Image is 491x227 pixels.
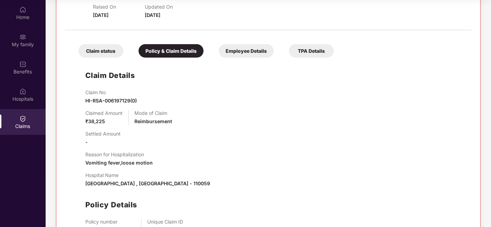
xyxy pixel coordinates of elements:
p: Settled Amount [85,131,121,137]
span: - [85,139,88,145]
p: Claimed Amount [85,110,123,116]
p: Unique Claim ID [147,219,199,225]
span: [DATE] [145,12,160,18]
span: Reimbursement [134,118,172,124]
p: Mode of Claim [134,110,172,116]
h1: Claim Details [85,70,135,81]
p: Policy number [85,219,135,225]
p: Raised On [93,4,145,10]
div: Claim status [78,44,123,58]
div: TPA Details [289,44,334,58]
span: Vomiting fever,loose motion [85,160,153,166]
p: Hospital Name [85,172,210,178]
p: Claim No [85,89,137,95]
div: Employee Details [219,44,274,58]
span: HI-RSA-006197129(0) [85,98,137,103]
div: Policy & Claim Details [139,44,204,58]
span: [GEOGRAPHIC_DATA] , [GEOGRAPHIC_DATA] - 110059 [85,180,210,186]
span: [DATE] [93,12,108,18]
span: ₹38,225 [85,118,105,124]
p: Reason for Hospitalization [85,151,153,157]
img: svg+xml;base64,PHN2ZyBpZD0iSG9tZSIgeG1sbnM9Imh0dHA6Ly93d3cudzMub3JnLzIwMDAvc3ZnIiB3aWR0aD0iMjAiIG... [19,6,26,13]
img: svg+xml;base64,PHN2ZyBpZD0iQmVuZWZpdHMiIHhtbG5zPSJodHRwOi8vd3d3LnczLm9yZy8yMDAwL3N2ZyIgd2lkdGg9Ij... [19,61,26,68]
img: svg+xml;base64,PHN2ZyB3aWR0aD0iMjAiIGhlaWdodD0iMjAiIHZpZXdCb3g9IjAgMCAyMCAyMCIgZmlsbD0ibm9uZSIgeG... [19,33,26,40]
p: Updated On [145,4,197,10]
img: svg+xml;base64,PHN2ZyBpZD0iSG9zcGl0YWxzIiB4bWxucz0iaHR0cDovL3d3dy53My5vcmcvMjAwMC9zdmciIHdpZHRoPS... [19,88,26,95]
h1: Policy Details [85,199,137,210]
img: svg+xml;base64,PHN2ZyBpZD0iQ2xhaW0iIHhtbG5zPSJodHRwOi8vd3d3LnczLm9yZy8yMDAwL3N2ZyIgd2lkdGg9IjIwIi... [19,115,26,122]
